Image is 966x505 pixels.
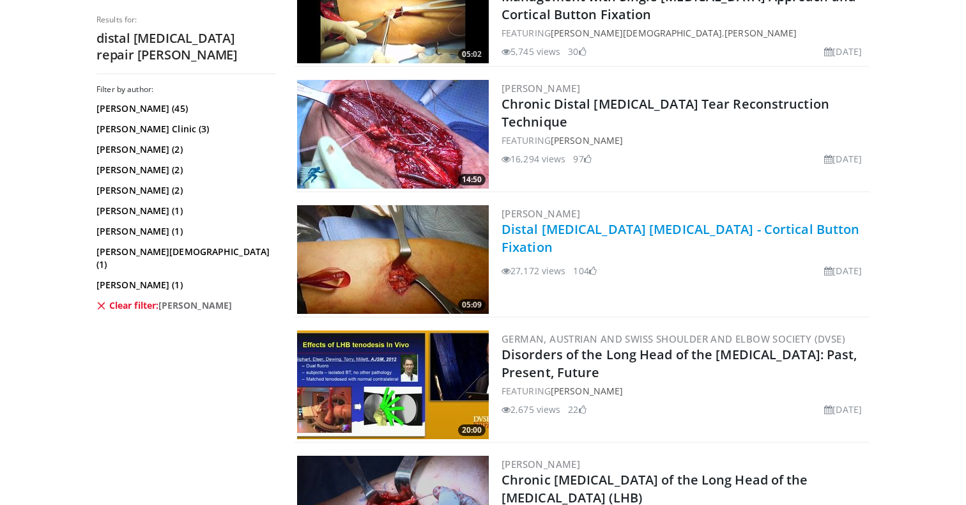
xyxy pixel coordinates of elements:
a: [PERSON_NAME] (1) [96,225,272,238]
div: FEATURING [502,134,867,147]
li: 104 [573,264,596,277]
span: [PERSON_NAME] [158,299,232,312]
span: 20:00 [458,424,486,436]
li: [DATE] [824,264,862,277]
li: 30 [568,45,586,58]
a: [PERSON_NAME][DEMOGRAPHIC_DATA] (1) [96,245,272,271]
li: 97 [573,152,591,166]
a: [PERSON_NAME] [502,82,580,95]
a: [PERSON_NAME] [551,385,623,397]
li: 27,172 views [502,264,565,277]
a: [PERSON_NAME] (2) [96,143,272,156]
img: 34a19f6c-5062-4d26-afb4-b2ee675a2ae1.300x170_q85_crop-smart_upscale.jpg [297,80,489,189]
a: 05:09 [297,205,489,314]
p: Results for: [96,15,275,25]
li: [DATE] [824,45,862,58]
span: 05:02 [458,49,486,60]
a: [PERSON_NAME][DEMOGRAPHIC_DATA] [551,27,722,39]
li: [DATE] [824,403,862,416]
a: [PERSON_NAME] (2) [96,164,272,176]
a: [PERSON_NAME] (45) [96,102,272,115]
h2: distal [MEDICAL_DATA] repair [PERSON_NAME] [96,30,275,63]
a: German, Austrian and Swiss Shoulder and Elbow Society (DVSE) [502,332,845,345]
a: 20:00 [297,330,489,439]
img: 947232de-c8be-47dd-8c43-0061509752cc.300x170_q85_crop-smart_upscale.jpg [297,330,489,439]
a: [PERSON_NAME] [724,27,797,39]
a: [PERSON_NAME] Clinic (3) [96,123,272,136]
a: [PERSON_NAME] (2) [96,184,272,197]
a: [PERSON_NAME] [551,134,623,146]
a: [PERSON_NAME] (1) [96,279,272,291]
a: [PERSON_NAME] [502,207,580,220]
a: Distal [MEDICAL_DATA] [MEDICAL_DATA] - Cortical Button Fixation [502,221,859,256]
h3: Filter by author: [96,84,275,95]
a: [PERSON_NAME] (1) [96,205,272,217]
a: Clear filter:[PERSON_NAME] [96,299,272,312]
span: 14:50 [458,174,486,185]
img: Picture_4_0_3.png.300x170_q85_crop-smart_upscale.jpg [297,205,489,314]
li: 16,294 views [502,152,565,166]
span: 05:09 [458,299,486,311]
li: 5,745 views [502,45,560,58]
a: Disorders of the Long Head of the [MEDICAL_DATA]: Past, Present, Future [502,346,857,381]
div: FEATURING [502,384,867,398]
li: 22 [568,403,586,416]
a: Chronic Distal [MEDICAL_DATA] Tear Reconstruction Technique [502,95,829,130]
li: [DATE] [824,152,862,166]
a: [PERSON_NAME] [502,458,580,470]
div: FEATURING , [502,26,867,40]
a: 14:50 [297,80,489,189]
li: 2,675 views [502,403,560,416]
